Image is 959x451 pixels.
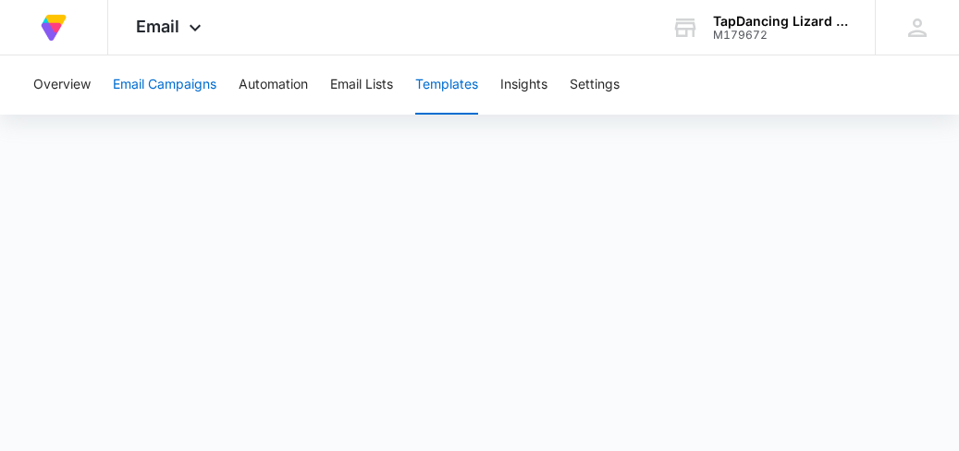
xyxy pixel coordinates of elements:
div: account name [713,14,848,29]
button: Settings [570,55,620,115]
button: Email Campaigns [113,55,216,115]
button: Automation [239,55,308,115]
button: Templates [415,55,478,115]
img: Volusion [37,11,70,44]
button: Overview [33,55,91,115]
button: Insights [500,55,547,115]
span: Email [136,17,179,36]
div: account id [713,29,848,42]
button: Email Lists [330,55,393,115]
